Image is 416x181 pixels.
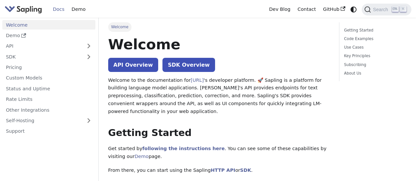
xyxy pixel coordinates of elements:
[5,5,42,14] img: Sapling.ai
[2,20,95,30] a: Welcome
[2,116,95,125] a: Self-Hosting
[108,77,330,116] p: Welcome to the documentation for 's developer platform. 🚀 Sapling is a platform for building lang...
[2,105,95,115] a: Other Integrations
[82,41,95,51] button: Expand sidebar category 'API'
[191,78,204,83] a: [URL]
[2,95,95,104] a: Rate Limits
[2,31,95,40] a: Demo
[49,4,68,14] a: Docs
[82,52,95,61] button: Expand sidebar category 'SDK'
[68,4,89,14] a: Demo
[162,58,215,72] a: SDK Overview
[344,36,404,42] a: Code Examples
[2,73,95,83] a: Custom Models
[371,7,392,12] span: Search
[344,27,404,34] a: Getting Started
[240,168,251,173] a: SDK
[108,167,330,174] p: From there, you can start using the Sapling or .
[2,63,95,72] a: Pricing
[108,35,330,53] h1: Welcome
[400,6,406,12] kbd: K
[319,4,349,14] a: GitHub
[349,5,358,14] button: Switch between dark and light mode (currently system mode)
[5,5,44,14] a: Sapling.ai
[294,4,320,14] a: Contact
[135,154,149,159] a: Demo
[2,84,95,93] a: Status and Uptime
[2,41,82,51] a: API
[211,168,235,173] a: HTTP API
[2,126,95,136] a: Support
[108,58,158,72] a: API Overview
[108,22,132,32] span: Welcome
[344,62,404,68] a: Subscribing
[265,4,294,14] a: Dev Blog
[142,146,225,151] a: following the instructions here
[344,44,404,51] a: Use Cases
[2,52,82,61] a: SDK
[108,22,330,32] nav: Breadcrumbs
[108,127,330,139] h2: Getting Started
[344,53,404,59] a: Key Principles
[108,145,330,161] p: Get started by . You can see some of these capabilities by visiting our page.
[344,70,404,77] a: About Us
[362,4,411,15] button: Search (Ctrl+K)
